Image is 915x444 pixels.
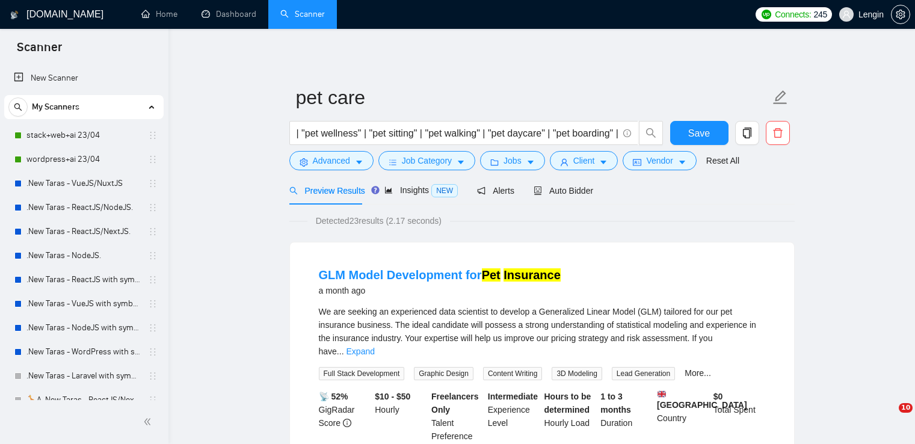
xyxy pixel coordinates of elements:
[573,154,595,167] span: Client
[542,390,599,443] div: Hourly Load
[713,392,723,401] b: $ 0
[26,268,141,292] a: .New Taras - ReactJS with symbols
[26,123,141,147] a: stack+web+ai 23/04
[544,392,591,415] b: Hours to be determined
[148,227,158,236] span: holder
[766,121,790,145] button: delete
[560,158,568,167] span: user
[289,187,298,195] span: search
[337,347,344,356] span: ...
[711,390,768,443] div: Total Spent
[891,10,910,19] a: setting
[26,196,141,220] a: .New Taras - ReactJS/NodeJS.
[343,419,351,427] span: info-circle
[148,395,158,405] span: holder
[482,268,501,282] mark: Pet
[766,128,789,138] span: delete
[316,390,373,443] div: GigRadar Score
[319,268,561,282] a: GLM Model Development forPet Insurance
[26,171,141,196] a: .New Taras - VueJS/NuxtJS
[319,392,348,401] b: 📡 52%
[26,220,141,244] a: .New Taras - ReactJS/NextJS.
[402,154,452,167] span: Job Category
[685,368,711,378] a: More...
[148,251,158,261] span: holder
[375,392,410,401] b: $10 - $50
[657,390,747,410] b: [GEOGRAPHIC_DATA]
[526,158,535,167] span: caret-down
[842,10,851,19] span: user
[623,129,631,137] span: info-circle
[483,367,542,380] span: Content Writing
[26,364,141,388] a: .New Taras - Laravel with symbols
[289,186,365,196] span: Preview Results
[678,158,686,167] span: caret-down
[599,158,608,167] span: caret-down
[148,323,158,333] span: holder
[762,10,771,19] img: upwork-logo.png
[32,95,79,119] span: My Scanners
[477,186,514,196] span: Alerts
[148,179,158,188] span: holder
[202,9,256,19] a: dashboardDashboard
[600,392,631,415] b: 1 to 3 months
[9,103,27,111] span: search
[148,347,158,357] span: holder
[623,151,696,170] button: idcardVendorcaret-down
[141,9,177,19] a: homeHome
[389,158,397,167] span: bars
[296,82,770,113] input: Scanner name...
[485,390,542,443] div: Experience Level
[14,66,154,90] a: New Scanner
[504,268,560,282] mark: Insurance
[148,371,158,381] span: holder
[307,214,450,227] span: Detected 23 results (2.17 seconds)
[4,66,164,90] li: New Scanner
[148,275,158,285] span: holder
[319,305,765,358] div: We are seeking an experienced data scientist to develop a Generalized Linear Model (GLM) tailored...
[480,151,545,170] button: folderJobscaret-down
[775,8,811,21] span: Connects:
[490,158,499,167] span: folder
[384,186,393,194] span: area-chart
[26,388,141,412] a: 🦒A .New Taras - ReactJS/NextJS usual 23/04
[670,121,729,145] button: Save
[655,390,711,443] div: Country
[892,10,910,19] span: setting
[612,367,675,380] span: Lead Generation
[143,416,155,428] span: double-left
[633,158,641,167] span: idcard
[297,126,618,141] input: Search Freelance Jobs...
[431,184,458,197] span: NEW
[26,316,141,340] a: .New Taras - NodeJS with symbols
[735,121,759,145] button: copy
[477,187,485,195] span: notification
[899,403,913,413] span: 10
[688,126,710,141] span: Save
[639,128,662,138] span: search
[504,154,522,167] span: Jobs
[7,39,72,64] span: Scanner
[26,292,141,316] a: .New Taras - VueJS with symbols
[300,158,308,167] span: setting
[26,244,141,268] a: .New Taras - NodeJS.
[488,392,538,401] b: Intermediate
[639,121,663,145] button: search
[552,367,602,380] span: 3D Modeling
[148,203,158,212] span: holder
[319,307,756,356] span: We are seeking an experienced data scientist to develop a Generalized Linear Model (GLM) tailored...
[736,128,759,138] span: copy
[313,154,350,167] span: Advanced
[370,185,381,196] div: Tooltip anchor
[658,390,666,398] img: 🇬🇧
[319,283,561,298] div: a month ago
[372,390,429,443] div: Hourly
[347,347,375,356] a: Expand
[874,403,903,432] iframe: Intercom live chat
[289,151,374,170] button: settingAdvancedcaret-down
[384,185,458,195] span: Insights
[280,9,325,19] a: searchScanner
[414,367,473,380] span: Graphic Design
[457,158,465,167] span: caret-down
[429,390,485,443] div: Talent Preference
